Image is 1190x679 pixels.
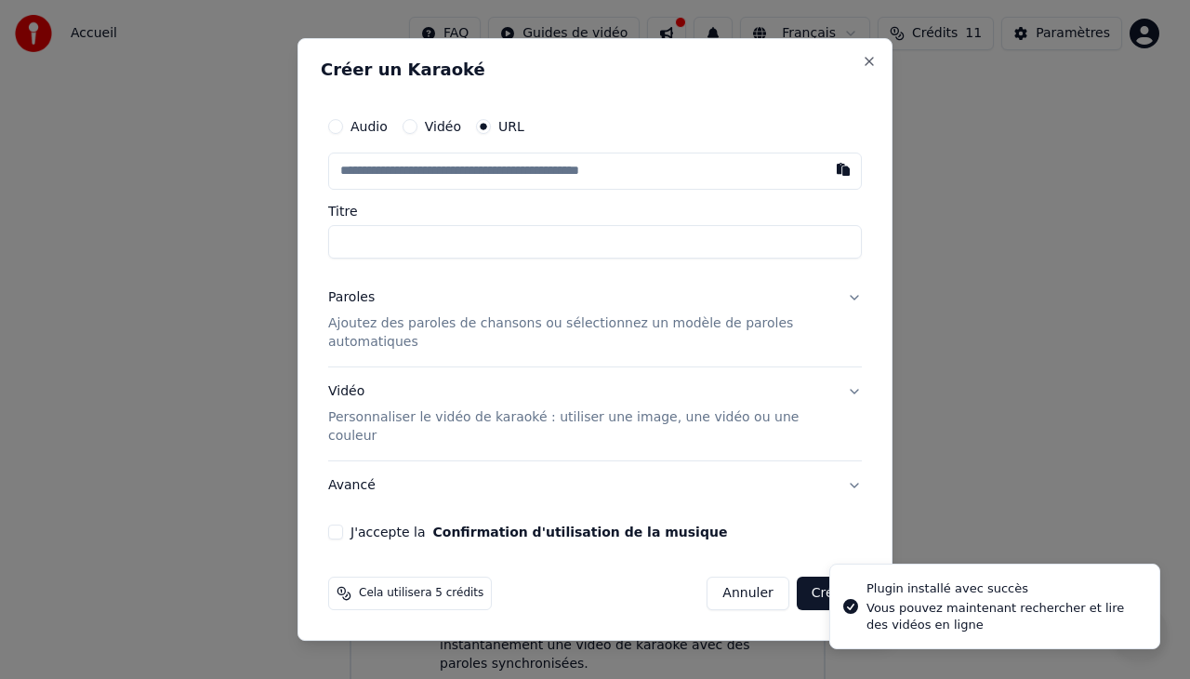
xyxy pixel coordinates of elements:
label: Titre [328,205,862,218]
button: ParolesAjoutez des paroles de chansons ou sélectionnez un modèle de paroles automatiques [328,273,862,366]
label: Audio [350,120,388,133]
button: Annuler [707,577,788,610]
button: Avancé [328,461,862,510]
label: Vidéo [425,120,461,133]
div: Vidéo [328,382,832,446]
label: J'accepte la [350,526,727,539]
p: Personnaliser le vidéo de karaoké : utiliser une image, une vidéo ou une couleur [328,408,832,446]
button: Créer [797,577,862,610]
button: J'accepte la [432,526,727,539]
p: Ajoutez des paroles de chansons ou sélectionnez un modèle de paroles automatiques [328,314,832,352]
div: Paroles [328,288,375,307]
h2: Créer un Karaoké [321,61,869,78]
label: URL [498,120,524,133]
span: Cela utilisera 5 crédits [359,586,483,601]
button: VidéoPersonnaliser le vidéo de karaoké : utiliser une image, une vidéo ou une couleur [328,367,862,460]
